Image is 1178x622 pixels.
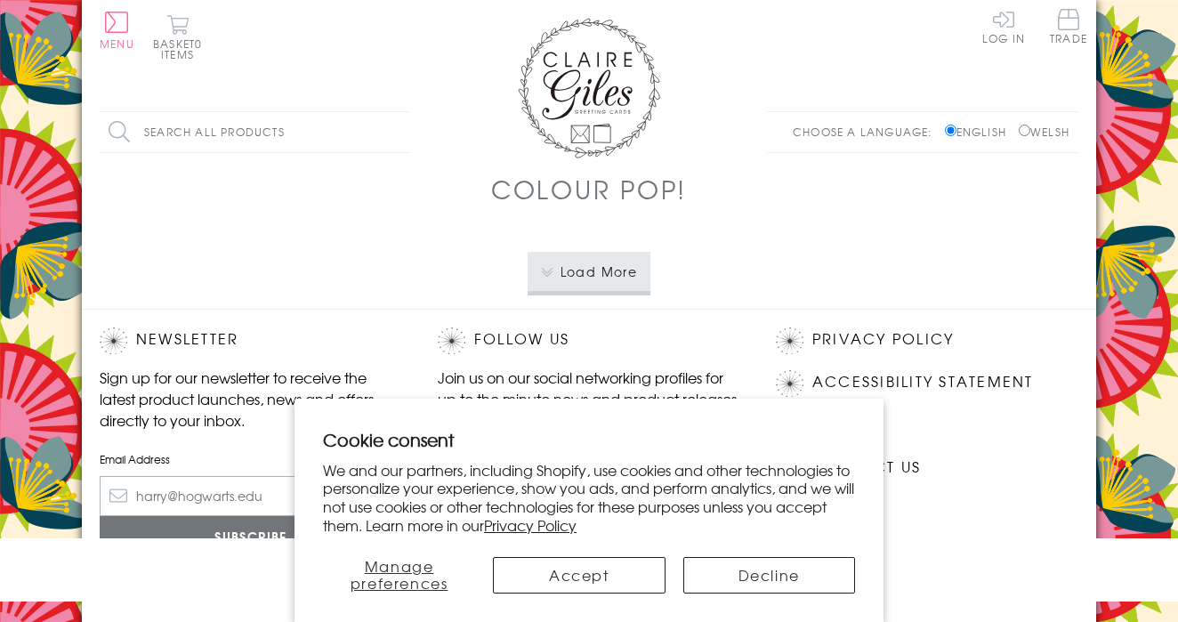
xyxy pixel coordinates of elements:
[1050,9,1087,44] span: Trade
[1019,124,1069,140] label: Welsh
[1019,125,1030,136] input: Welsh
[945,125,956,136] input: English
[100,327,402,354] h2: Newsletter
[812,327,954,351] a: Privacy Policy
[491,171,687,207] h1: Colour POP!
[351,555,448,594] span: Manage preferences
[484,514,577,536] a: Privacy Policy
[100,516,402,556] input: Subscribe
[323,557,475,594] button: Manage preferences
[438,327,740,354] h2: Follow Us
[100,12,134,49] button: Menu
[493,557,665,594] button: Accept
[100,451,402,467] label: Email Address
[438,367,740,431] p: Join us on our social networking profiles for up to the minute news and product releases the mome...
[528,252,651,291] button: Load More
[323,427,855,452] h2: Cookie consent
[393,112,411,152] input: Search
[323,461,855,535] p: We and our partners, including Shopify, use cookies and other technologies to personalize your ex...
[793,124,941,140] p: Choose a language:
[153,14,202,60] button: Basket0 items
[683,557,855,594] button: Decline
[161,36,202,62] span: 0 items
[812,370,1034,394] a: Accessibility Statement
[100,367,402,431] p: Sign up for our newsletter to receive the latest product launches, news and offers directly to yo...
[100,112,411,152] input: Search all products
[100,476,402,516] input: harry@hogwarts.edu
[945,124,1015,140] label: English
[1050,9,1087,47] a: Trade
[518,18,660,158] img: Claire Giles Greetings Cards
[100,36,134,52] span: Menu
[982,9,1025,44] a: Log In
